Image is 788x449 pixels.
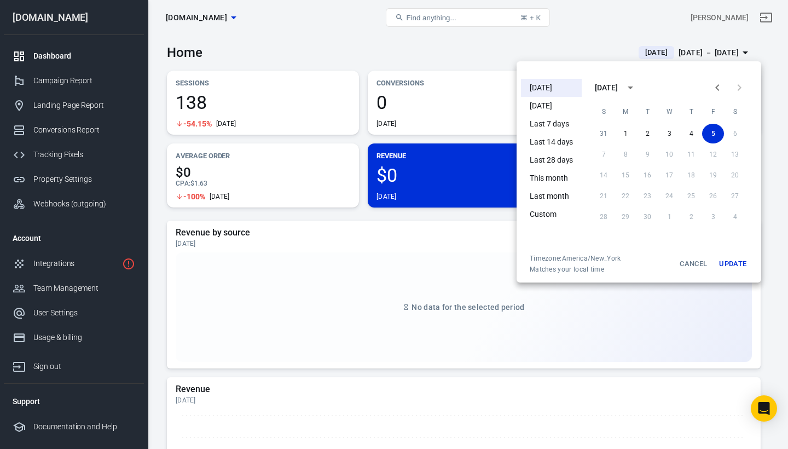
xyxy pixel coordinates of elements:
[521,133,582,151] li: Last 14 days
[595,82,618,94] div: [DATE]
[751,395,777,422] div: Open Intercom Messenger
[658,124,680,143] button: 3
[636,124,658,143] button: 2
[681,101,701,123] span: Thursday
[594,101,613,123] span: Sunday
[521,205,582,223] li: Custom
[706,77,728,99] button: Previous month
[521,187,582,205] li: Last month
[680,124,702,143] button: 4
[615,124,636,143] button: 1
[530,254,621,263] div: Timezone: America/New_York
[521,151,582,169] li: Last 28 days
[521,97,582,115] li: [DATE]
[621,78,640,97] button: calendar view is open, switch to year view
[593,124,615,143] button: 31
[725,101,745,123] span: Saturday
[521,115,582,133] li: Last 7 days
[521,169,582,187] li: This month
[659,101,679,123] span: Wednesday
[676,254,711,274] button: Cancel
[521,79,582,97] li: [DATE]
[638,101,657,123] span: Tuesday
[616,101,635,123] span: Monday
[530,265,621,274] span: Matches your local time
[703,101,723,123] span: Friday
[715,254,750,274] button: Update
[702,124,724,143] button: 5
